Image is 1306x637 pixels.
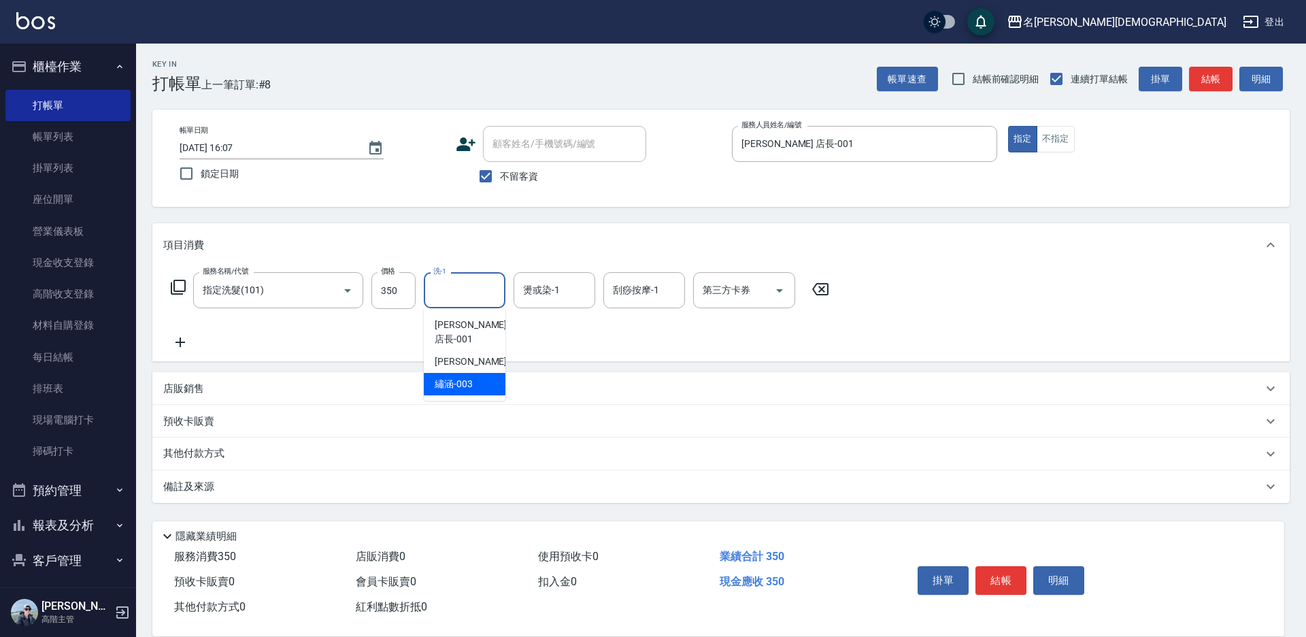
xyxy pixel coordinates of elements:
span: 扣入金 0 [538,575,577,588]
button: 明細 [1239,67,1283,92]
div: 名[PERSON_NAME][DEMOGRAPHIC_DATA] [1023,14,1226,31]
label: 價格 [381,266,395,276]
button: 不指定 [1037,126,1075,152]
span: 不留客資 [500,169,538,184]
div: 備註及來源 [152,470,1290,503]
p: 項目消費 [163,238,204,252]
span: 紅利點數折抵 0 [356,600,427,613]
button: save [967,8,994,35]
div: 其他付款方式 [152,438,1290,470]
span: 服務消費 350 [174,550,236,563]
h3: 打帳單 [152,74,201,93]
button: 登出 [1237,10,1290,35]
a: 打帳單 [5,90,131,121]
button: Choose date, selected date is 2025-09-04 [359,132,392,165]
a: 掃碼打卡 [5,436,131,467]
span: 繡涵 -003 [435,377,473,391]
div: 店販銷售 [152,372,1290,405]
img: Logo [16,12,55,29]
span: 其他付款方式 0 [174,600,246,613]
a: 掛單列表 [5,152,131,184]
span: 使用預收卡 0 [538,550,599,563]
h5: [PERSON_NAME] [41,600,111,613]
h2: Key In [152,60,201,69]
span: 連續打單結帳 [1071,72,1128,86]
label: 洗-1 [433,266,446,276]
button: 名[PERSON_NAME][DEMOGRAPHIC_DATA] [1001,8,1232,36]
span: 上一筆訂單:#8 [201,76,271,93]
p: 備註及來源 [163,480,214,494]
span: 結帳前確認明細 [973,72,1039,86]
button: 掛單 [1139,67,1182,92]
a: 排班表 [5,373,131,404]
input: YYYY/MM/DD hh:mm [180,137,354,159]
button: 報表及分析 [5,508,131,543]
p: 店販銷售 [163,382,204,396]
button: 掛單 [918,566,969,595]
span: 鎖定日期 [201,167,239,181]
div: 預收卡販賣 [152,405,1290,438]
button: Open [769,280,790,301]
span: [PERSON_NAME] -002 [435,355,526,369]
div: 項目消費 [152,223,1290,267]
button: Open [337,280,358,301]
a: 營業儀表板 [5,216,131,247]
button: 客戶管理 [5,543,131,578]
button: 員工及薪資 [5,578,131,613]
p: 預收卡販賣 [163,414,214,429]
p: 隱藏業績明細 [175,529,237,544]
img: Person [11,599,38,626]
button: 預約管理 [5,473,131,508]
label: 服務名稱/代號 [203,266,248,276]
button: 結帳 [975,566,1026,595]
button: 明細 [1033,566,1084,595]
a: 每日結帳 [5,342,131,373]
span: 預收卡販賣 0 [174,575,235,588]
button: 指定 [1008,126,1037,152]
label: 帳單日期 [180,125,208,135]
a: 現場電腦打卡 [5,404,131,436]
span: 會員卡販賣 0 [356,575,416,588]
span: 現金應收 350 [720,575,784,588]
a: 現金收支登錄 [5,247,131,278]
a: 材料自購登錄 [5,310,131,341]
span: [PERSON_NAME] 店長 -001 [435,318,507,346]
button: 結帳 [1189,67,1233,92]
a: 帳單列表 [5,121,131,152]
span: 業績合計 350 [720,550,784,563]
a: 座位開單 [5,184,131,215]
button: 櫃檯作業 [5,49,131,84]
a: 高階收支登錄 [5,278,131,310]
button: 帳單速查 [877,67,938,92]
p: 高階主管 [41,613,111,625]
p: 其他付款方式 [163,446,231,461]
label: 服務人員姓名/編號 [741,120,801,130]
span: 店販消費 0 [356,550,405,563]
